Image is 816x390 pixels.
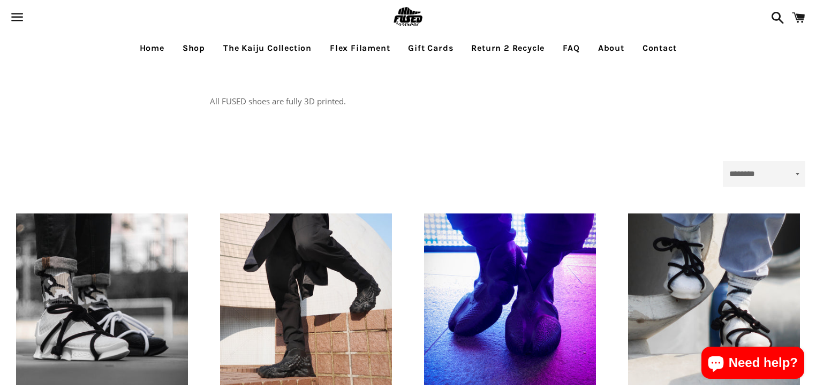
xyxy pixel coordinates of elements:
a: FAQ [555,35,587,62]
a: About [590,35,632,62]
a: [3D printed Shoes] - lightweight custom 3dprinted shoes sneakers sandals fused footwear [16,213,188,385]
a: Home [132,35,172,62]
a: [3D printed Shoes] - lightweight custom 3dprinted shoes sneakers sandals fused footwear [628,213,800,385]
inbox-online-store-chat: Shopify online store chat [698,347,807,381]
a: Contact [634,35,685,62]
a: [3D printed Shoes] - lightweight custom 3dprinted shoes sneakers sandals fused footwear [220,213,392,385]
a: The Kaiju Collection [215,35,320,62]
a: Gift Cards [400,35,461,62]
a: [3D printed Shoes] - lightweight custom 3dprinted shoes sneakers sandals fused footwear [424,213,596,385]
a: Return 2 Recycle [463,35,553,62]
div: All FUSED shoes are fully 3D printed. [199,63,617,150]
a: Flex Filament [322,35,398,62]
a: Shop [175,35,213,62]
